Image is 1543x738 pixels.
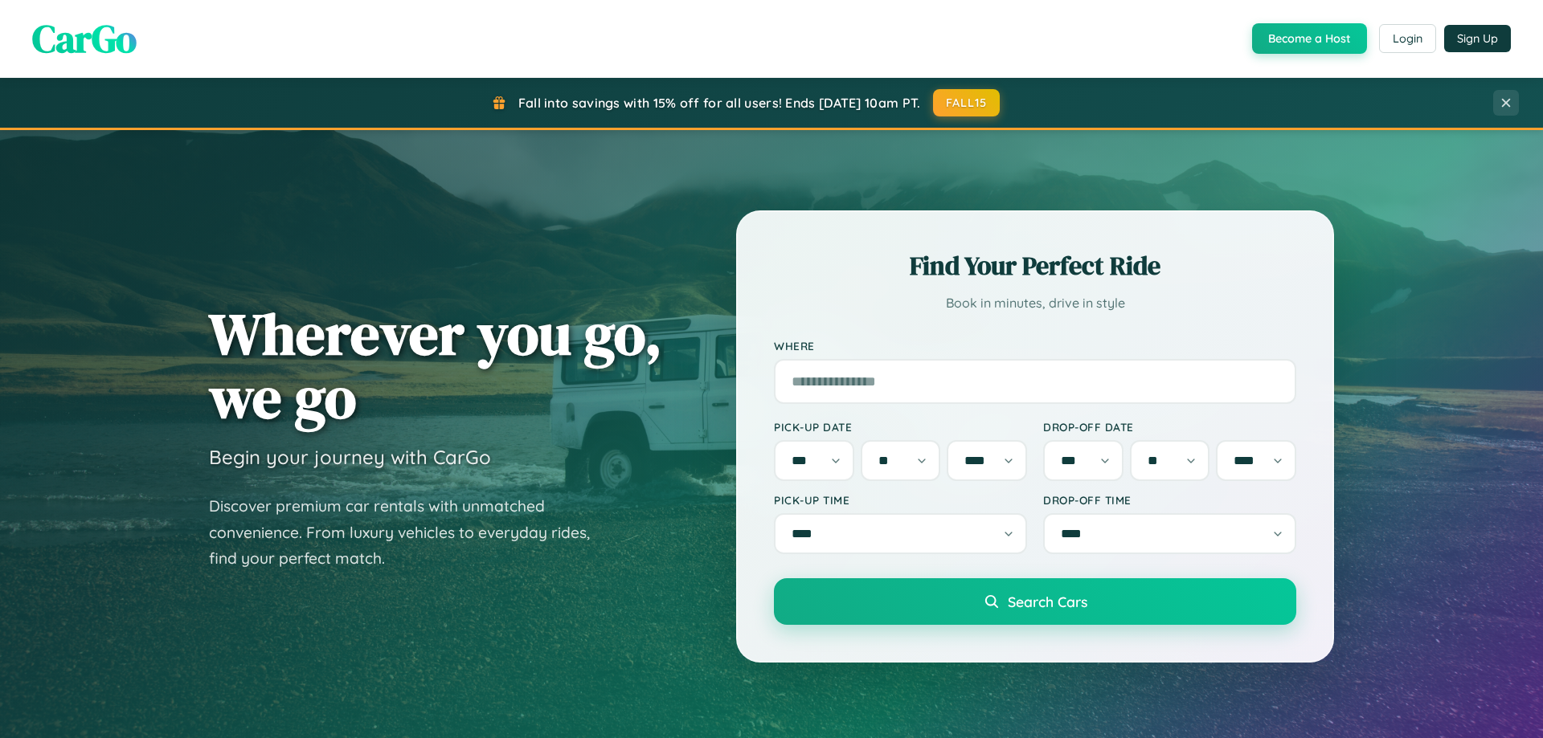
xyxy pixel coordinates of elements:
label: Drop-off Time [1043,493,1296,507]
span: Fall into savings with 15% off for all users! Ends [DATE] 10am PT. [518,95,921,111]
label: Drop-off Date [1043,420,1296,434]
label: Pick-up Time [774,493,1027,507]
h2: Find Your Perfect Ride [774,248,1296,283]
span: Search Cars [1008,593,1087,610]
h3: Begin your journey with CarGo [209,445,491,469]
button: Sign Up [1444,25,1511,52]
label: Pick-up Date [774,420,1027,434]
h1: Wherever you go, we go [209,302,662,429]
button: Login [1379,24,1436,53]
p: Book in minutes, drive in style [774,292,1296,315]
button: Search Cars [774,578,1296,625]
label: Where [774,339,1296,353]
button: FALL15 [933,89,1001,116]
button: Become a Host [1252,23,1367,54]
span: CarGo [32,12,137,65]
p: Discover premium car rentals with unmatched convenience. From luxury vehicles to everyday rides, ... [209,493,611,572]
